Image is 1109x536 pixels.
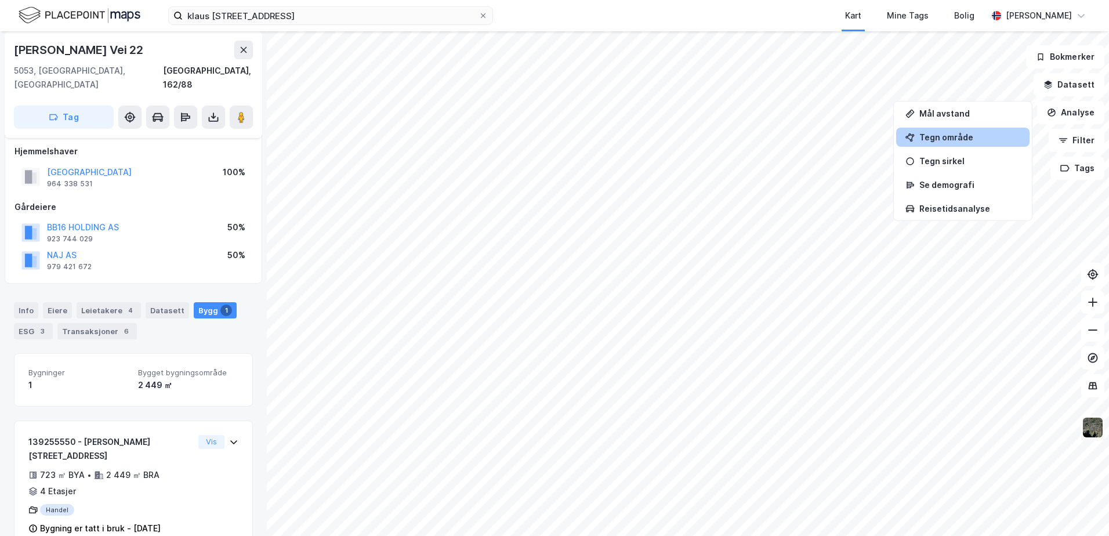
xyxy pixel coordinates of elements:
[15,144,252,158] div: Hjemmelshaver
[1082,417,1104,439] img: 9k=
[14,106,114,129] button: Tag
[1034,73,1104,96] button: Datasett
[14,323,53,339] div: ESG
[138,378,238,392] div: 2 449 ㎡
[28,435,194,463] div: 139255550 - [PERSON_NAME][STREET_ADDRESS]
[40,468,85,482] div: 723 ㎡ BYA
[919,108,1020,118] div: Mål avstand
[227,248,245,262] div: 50%
[43,302,72,318] div: Eiere
[1050,157,1104,180] button: Tags
[28,378,129,392] div: 1
[47,262,92,271] div: 979 421 672
[47,179,93,189] div: 964 338 531
[954,9,974,23] div: Bolig
[194,302,237,318] div: Bygg
[28,368,129,378] span: Bygninger
[183,7,479,24] input: Søk på adresse, matrikkel, gårdeiere, leietakere eller personer
[1026,45,1104,68] button: Bokmerker
[887,9,929,23] div: Mine Tags
[919,156,1020,166] div: Tegn sirkel
[138,368,238,378] span: Bygget bygningsområde
[14,302,38,318] div: Info
[47,234,93,244] div: 923 744 029
[121,325,132,337] div: 6
[220,305,232,316] div: 1
[223,165,245,179] div: 100%
[37,325,48,337] div: 3
[19,5,140,26] img: logo.f888ab2527a4732fd821a326f86c7f29.svg
[14,64,163,92] div: 5053, [GEOGRAPHIC_DATA], [GEOGRAPHIC_DATA]
[1006,9,1072,23] div: [PERSON_NAME]
[40,521,161,535] div: Bygning er tatt i bruk - [DATE]
[77,302,141,318] div: Leietakere
[919,180,1020,190] div: Se demografi
[1051,480,1109,536] div: Kontrollprogram for chat
[163,64,253,92] div: [GEOGRAPHIC_DATA], 162/88
[1037,101,1104,124] button: Analyse
[57,323,137,339] div: Transaksjoner
[87,470,92,480] div: •
[227,220,245,234] div: 50%
[1049,129,1104,152] button: Filter
[1051,480,1109,536] iframe: Chat Widget
[106,468,160,482] div: 2 449 ㎡ BRA
[919,204,1020,213] div: Reisetidsanalyse
[40,484,76,498] div: 4 Etasjer
[146,302,189,318] div: Datasett
[845,9,861,23] div: Kart
[919,132,1020,142] div: Tegn område
[125,305,136,316] div: 4
[14,41,146,59] div: [PERSON_NAME] Vei 22
[15,200,252,214] div: Gårdeiere
[198,435,224,449] button: Vis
